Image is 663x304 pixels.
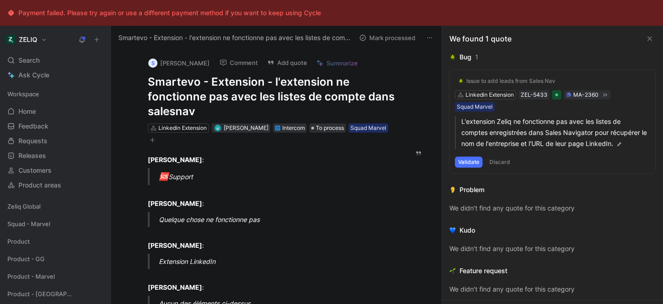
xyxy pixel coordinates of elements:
div: Support [159,171,407,183]
img: 🪲 [458,78,464,84]
button: Mark processed [355,31,419,44]
span: Customers [18,166,52,175]
img: avatar [215,125,220,130]
strong: [PERSON_NAME] [148,283,202,291]
img: 🌱 [449,268,456,274]
div: : [148,273,395,292]
div: Zeliq Global [4,199,107,216]
div: : [148,189,395,208]
div: Squad - Marvel [4,217,107,234]
div: : [148,231,395,250]
a: Product areas [4,178,107,192]
button: Discard [486,157,513,168]
span: Requests [18,136,47,146]
div: Product [4,234,107,248]
span: Product areas [18,181,61,190]
div: Product - [GEOGRAPHIC_DATA] [4,287,107,304]
span: Smartevo - Extension - l'extension ne fonctionne pas avec les listes de compte dans salesnav [118,32,351,43]
div: Kudo [459,225,475,236]
div: Product - [GEOGRAPHIC_DATA] [4,287,107,301]
img: ZELIQ [6,35,15,44]
span: Ask Cycle [18,70,49,81]
div: We didn’t find any quote for this category [449,284,655,295]
h1: ZELIQ [19,35,37,44]
img: 🪲 [449,54,456,60]
span: Zeliq Global [7,202,41,211]
div: Squad - Marvel [4,217,107,231]
span: Workspace [7,89,39,99]
strong: [PERSON_NAME] [148,241,202,249]
a: Feedback [4,119,107,133]
strong: [PERSON_NAME] [148,156,202,164]
span: 🆘 [159,172,169,181]
span: Product - GG [7,254,45,263]
img: 💙 [449,227,456,234]
button: Comment [215,56,262,69]
div: Workspace [4,87,107,101]
a: Releases [4,149,107,163]
strong: [PERSON_NAME] [148,199,202,207]
span: Summarize [326,59,358,67]
div: Product - GG [4,252,107,269]
button: S[PERSON_NAME] [144,56,214,70]
div: We found 1 quote [449,33,512,44]
div: Product - Marvel [4,269,107,286]
span: Product - Marvel [7,272,55,281]
div: Product - GG [4,252,107,266]
a: Home [4,105,107,118]
div: Linkedin Extension [158,123,207,133]
img: pen.svg [616,141,622,147]
a: Requests [4,134,107,148]
button: Add quote [263,56,311,69]
div: 1 [475,52,478,63]
span: Feedback [18,122,48,131]
div: Payment failed. Please try again or use a different payment method if you want to keep using Cycle [18,7,321,18]
button: 🪲Issue to add leads from Sales Nav [455,76,558,87]
div: We didn’t find any quote for this category [449,203,655,214]
span: Product - [GEOGRAPHIC_DATA] [7,289,74,298]
div: Extension LinkedIn [159,257,407,266]
button: Validate [455,157,483,168]
span: Releases [18,151,46,160]
span: [PERSON_NAME] [224,124,268,131]
span: Product [7,237,30,246]
div: Quelque chose ne fonctionne pas [159,215,407,224]
div: Search [4,53,107,67]
span: To process [316,123,344,133]
div: : [148,155,395,164]
button: Summarize [312,57,362,70]
a: Customers [4,164,107,177]
div: Bug [459,52,471,63]
div: Squad Marvel [350,123,386,133]
p: L'extension Zeliq ne fonctionne pas avec les listes de comptes enregistrées dans Sales Navigator ... [461,116,650,149]
img: 👂 [449,187,456,193]
div: We didn’t find any quote for this category [449,243,655,254]
div: Zeliq Global [4,199,107,213]
div: Problem [459,184,484,195]
div: Issue to add leads from Sales Nav [466,77,555,85]
a: Ask Cycle [4,68,107,82]
span: Home [18,107,36,116]
div: Product - Marvel [4,269,107,283]
span: Squad - Marvel [7,219,50,228]
div: Intercom [282,123,305,133]
h1: Smartevo - Extension - l'extension ne fonctionne pas avec les listes de compte dans salesnav [148,75,395,119]
div: S [148,58,157,68]
div: To process [309,123,346,133]
div: Product [4,234,107,251]
div: Feature request [459,265,507,276]
span: Search [18,55,40,66]
button: ZELIQZELIQ [4,33,49,46]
